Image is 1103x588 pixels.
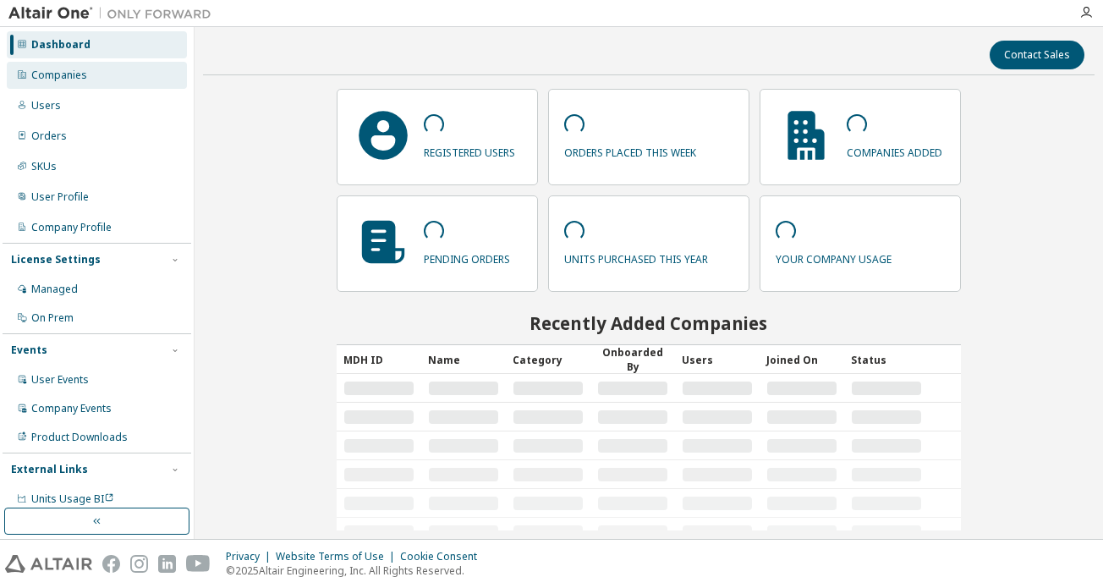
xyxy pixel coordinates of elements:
div: Privacy [226,550,276,563]
p: © 2025 Altair Engineering, Inc. All Rights Reserved. [226,563,487,578]
div: Users [682,346,753,373]
div: Company Profile [31,221,112,234]
img: Altair One [8,5,220,22]
div: External Links [11,463,88,476]
p: pending orders [424,247,510,267]
button: Contact Sales [990,41,1084,69]
div: Events [11,343,47,357]
div: Managed [31,283,78,296]
div: Joined On [766,346,837,373]
div: User Profile [31,190,89,204]
p: registered users [424,140,515,160]
span: Units Usage BI [31,492,114,506]
h2: Recently Added Companies [337,312,961,334]
p: units purchased this year [564,247,708,267]
img: youtube.svg [186,555,211,573]
div: Companies [31,69,87,82]
div: Status [851,346,922,373]
div: Product Downloads [31,431,128,444]
p: companies added [847,140,942,160]
p: your company usage [776,247,892,267]
div: MDH ID [343,346,414,373]
div: License Settings [11,253,101,267]
div: Company Events [31,402,112,415]
img: linkedin.svg [158,555,176,573]
div: Onboarded By [597,345,668,374]
img: altair_logo.svg [5,555,92,573]
div: Users [31,99,61,113]
div: Cookie Consent [400,550,487,563]
img: facebook.svg [102,555,120,573]
div: Website Terms of Use [276,550,400,563]
div: Dashboard [31,38,91,52]
div: On Prem [31,311,74,325]
div: User Events [31,373,89,387]
div: SKUs [31,160,57,173]
div: Orders [31,129,67,143]
p: orders placed this week [564,140,696,160]
div: Name [428,346,499,373]
div: Category [513,346,584,373]
img: instagram.svg [130,555,148,573]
